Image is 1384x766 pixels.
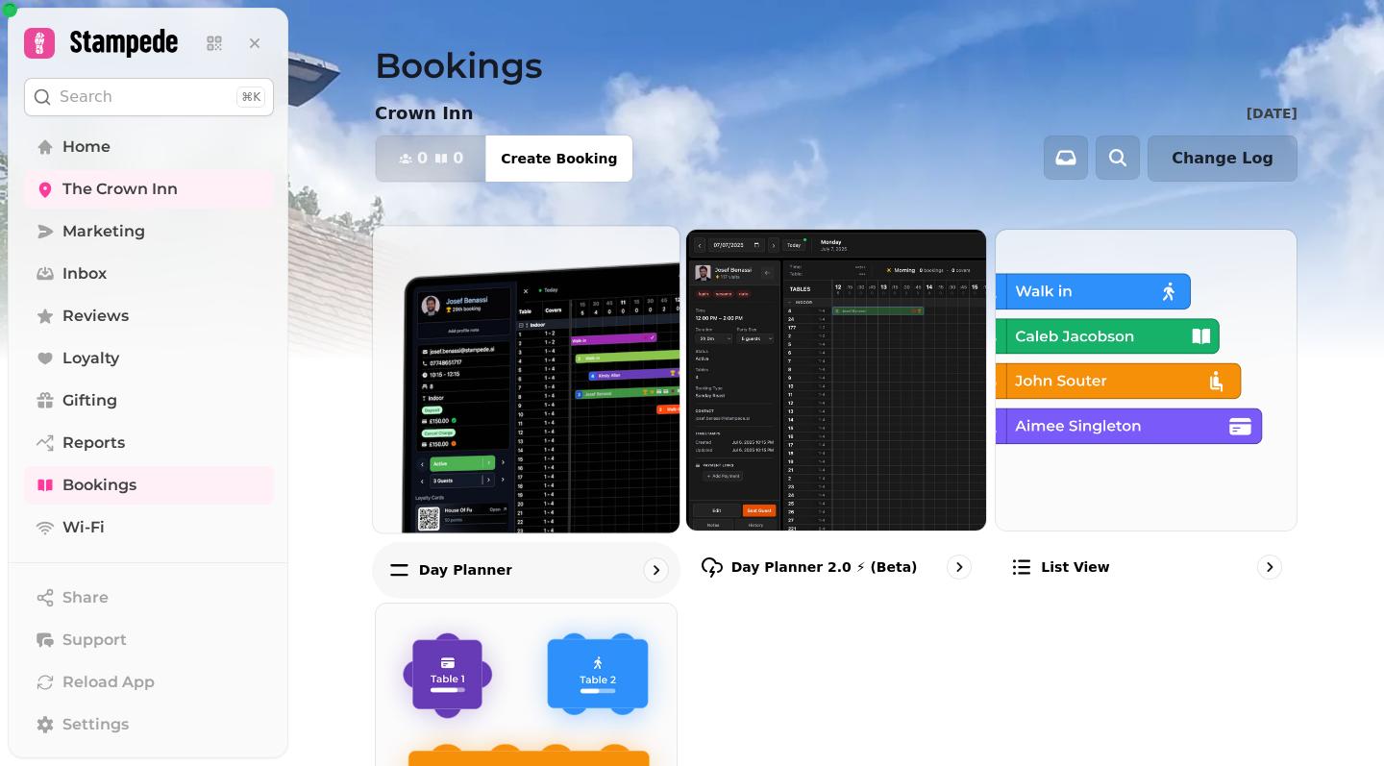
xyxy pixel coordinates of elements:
span: Share [62,586,109,609]
p: Day planner [419,560,512,580]
a: Home [24,128,274,166]
span: Create Booking [501,152,617,165]
span: 0 [417,151,428,166]
span: Gifting [62,389,117,412]
a: Inbox [24,255,274,293]
span: Marketing [62,220,145,243]
span: Home [62,136,111,159]
a: Marketing [24,212,274,251]
svg: go to [950,557,969,577]
button: Share [24,579,274,617]
span: Support [62,629,127,652]
button: Reload App [24,663,274,702]
a: Settings [24,705,274,744]
a: Day Planner 2.0 ⚡ (Beta)Day Planner 2.0 ⚡ (Beta) [685,229,988,595]
a: List viewList view [995,229,1297,595]
a: Bookings [24,466,274,505]
div: ⌘K [236,86,265,108]
svg: go to [1260,557,1279,577]
p: List view [1041,557,1109,577]
a: Day plannerDay planner [372,225,680,598]
p: [DATE] [1247,104,1297,123]
span: Reports [62,432,125,455]
img: List view [996,230,1297,531]
span: Reload App [62,671,155,694]
span: Settings [62,713,129,736]
span: Wi-Fi [62,516,105,539]
button: Support [24,621,274,659]
span: Bookings [62,474,136,497]
span: Inbox [62,262,107,285]
img: Day Planner 2.0 ⚡ (Beta) [686,230,987,531]
button: Change Log [1148,136,1297,182]
a: Wi-Fi [24,508,274,547]
p: Crown Inn [375,100,474,127]
p: Day Planner 2.0 ⚡ (Beta) [731,557,918,577]
span: Loyalty [62,347,119,370]
a: Loyalty [24,339,274,378]
a: Gifting [24,382,274,420]
p: Search [60,86,112,109]
a: Reports [24,424,274,462]
span: 0 [453,151,463,166]
span: Reviews [62,305,129,328]
span: Change Log [1172,151,1273,166]
button: 00 [376,136,486,182]
button: Search⌘K [24,78,274,116]
img: Day planner [358,210,695,548]
span: The Crown Inn [62,178,178,201]
a: The Crown Inn [24,170,274,209]
svg: go to [646,560,665,580]
button: Create Booking [485,136,632,182]
a: Reviews [24,297,274,335]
